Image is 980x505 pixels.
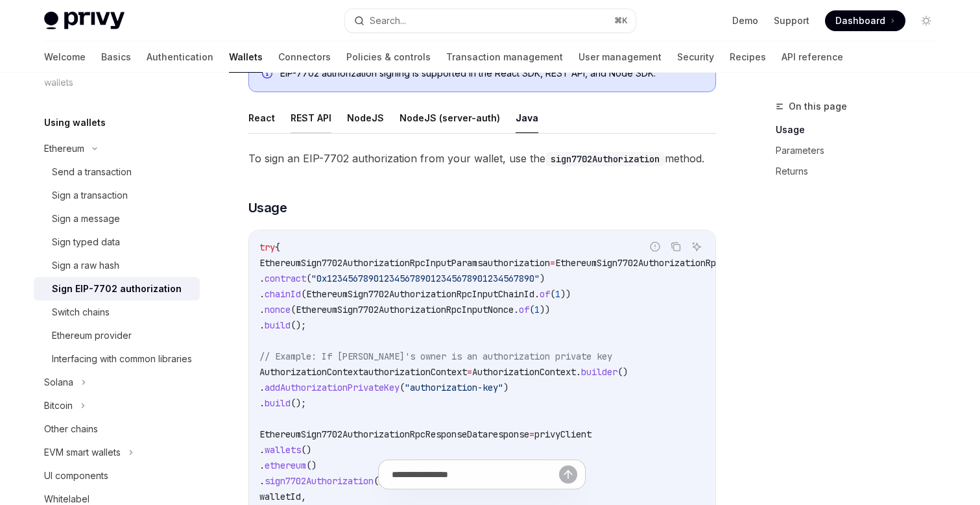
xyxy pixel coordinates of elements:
span: build [265,397,291,409]
span: = [529,428,534,440]
span: ( [529,304,534,315]
div: Sign a message [52,211,120,227]
span: () [617,366,628,378]
a: Authentication [147,42,213,73]
span: . [576,366,581,378]
a: Dashboard [825,10,905,31]
span: response [488,428,529,440]
button: React [248,103,275,133]
span: ) [540,273,545,284]
button: Ask AI [688,238,705,255]
span: authorization [483,257,550,269]
span: . [259,444,265,456]
span: ( [301,288,306,300]
div: Interfacing with common libraries [52,351,192,367]
a: Interfacing with common libraries [34,347,200,371]
div: Solana [44,375,73,390]
a: Transaction management [446,42,563,73]
span: EthereumSign7702AuthorizationRpcInputParams [259,257,483,269]
span: privyClient [534,428,592,440]
div: Ethereum provider [52,328,132,343]
span: Dashboard [835,14,885,27]
span: // Example: If [PERSON_NAME]'s owner is an authorization private key [259,351,612,362]
span: ( [291,304,296,315]
span: . [534,288,540,300]
span: ( [400,382,405,393]
a: Sign a message [34,207,200,230]
div: Sign EIP-7702 authorization [52,281,182,297]
a: Returns [776,161,947,182]
a: Sign a transaction [34,184,200,207]
a: User management [579,42,662,73]
div: Ethereum [44,141,84,156]
button: Search...⌘K [345,9,636,32]
a: Switch chains [34,301,200,324]
span: chainId [265,288,301,300]
div: Sign a transaction [52,188,128,203]
a: Sign a raw hash [34,254,200,277]
span: ⌘ K [614,16,628,26]
span: ( [306,273,311,284]
a: Recipes [730,42,766,73]
div: UI components [44,468,108,484]
div: Other chains [44,421,98,437]
a: Support [774,14,809,27]
button: NodeJS (server-auth) [400,103,500,133]
a: API reference [782,42,843,73]
a: UI components [34,464,200,487]
div: EIP-7702 authorization signing is supported in the React SDK, REST API, and Node SDK. [280,67,702,81]
button: Copy the contents from the code block [667,238,684,255]
a: Sign typed data [34,230,200,254]
span: On this page [789,99,847,114]
div: Search... [370,13,406,29]
span: = [550,257,555,269]
span: )) [540,304,550,315]
span: EthereumSign7702AuthorizationRpcInputNonce [296,304,514,315]
span: AuthorizationContext [259,366,363,378]
span: wallets [265,444,301,456]
button: REST API [291,103,331,133]
span: . [259,288,265,300]
div: Bitcoin [44,398,73,413]
span: ) [503,382,508,393]
span: Usage [248,199,287,217]
span: . [259,397,265,409]
span: builder [581,366,617,378]
span: . [514,304,519,315]
a: Wallets [229,42,263,73]
a: Connectors [278,42,331,73]
code: sign7702Authorization [545,152,665,166]
a: Security [677,42,714,73]
h5: Using wallets [44,115,106,130]
span: AuthorizationContext [472,366,576,378]
a: Parameters [776,140,947,161]
span: authorizationContext [363,366,467,378]
img: light logo [44,12,125,30]
span: "0x1234567890123456789012345678901234567890" [311,273,540,284]
span: . [259,304,265,315]
div: Switch chains [52,304,110,320]
a: Other chains [34,417,200,441]
a: Usage [776,119,947,140]
div: EVM smart wallets [44,445,121,460]
div: Sign typed data [52,234,120,250]
span: { [275,241,280,253]
span: nonce [265,304,291,315]
span: 1 [555,288,560,300]
span: . [259,319,265,331]
a: Sign EIP-7702 authorization [34,277,200,301]
span: build [265,319,291,331]
span: )) [560,288,571,300]
div: Sign a raw hash [52,258,119,273]
span: . [259,273,265,284]
span: ( [550,288,555,300]
span: contract [265,273,306,284]
button: NodeJS [347,103,384,133]
span: = [467,366,472,378]
a: Basics [101,42,131,73]
span: addAuthorizationPrivateKey [265,382,400,393]
a: Demo [732,14,758,27]
button: Java [516,103,538,133]
span: () [301,444,311,456]
span: try [259,241,275,253]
